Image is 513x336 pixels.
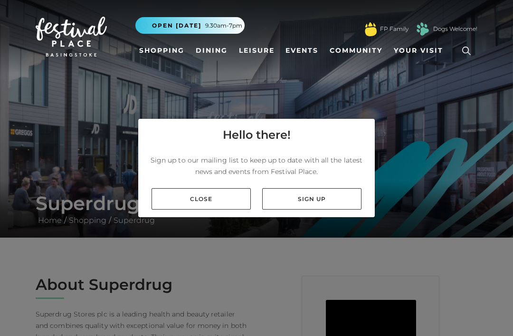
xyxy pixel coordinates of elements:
[135,42,188,59] a: Shopping
[282,42,322,59] a: Events
[262,188,361,210] a: Sign up
[326,42,386,59] a: Community
[223,126,291,144] h4: Hello there!
[390,42,452,59] a: Your Visit
[433,25,477,33] a: Dogs Welcome!
[152,21,201,30] span: Open [DATE]
[152,188,251,210] a: Close
[192,42,231,59] a: Dining
[36,17,107,57] img: Festival Place Logo
[380,25,408,33] a: FP Family
[235,42,278,59] a: Leisure
[135,17,245,34] button: Open [DATE] 9.30am-7pm
[394,46,443,56] span: Your Visit
[146,154,367,177] p: Sign up to our mailing list to keep up to date with all the latest news and events from Festival ...
[205,21,242,30] span: 9.30am-7pm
